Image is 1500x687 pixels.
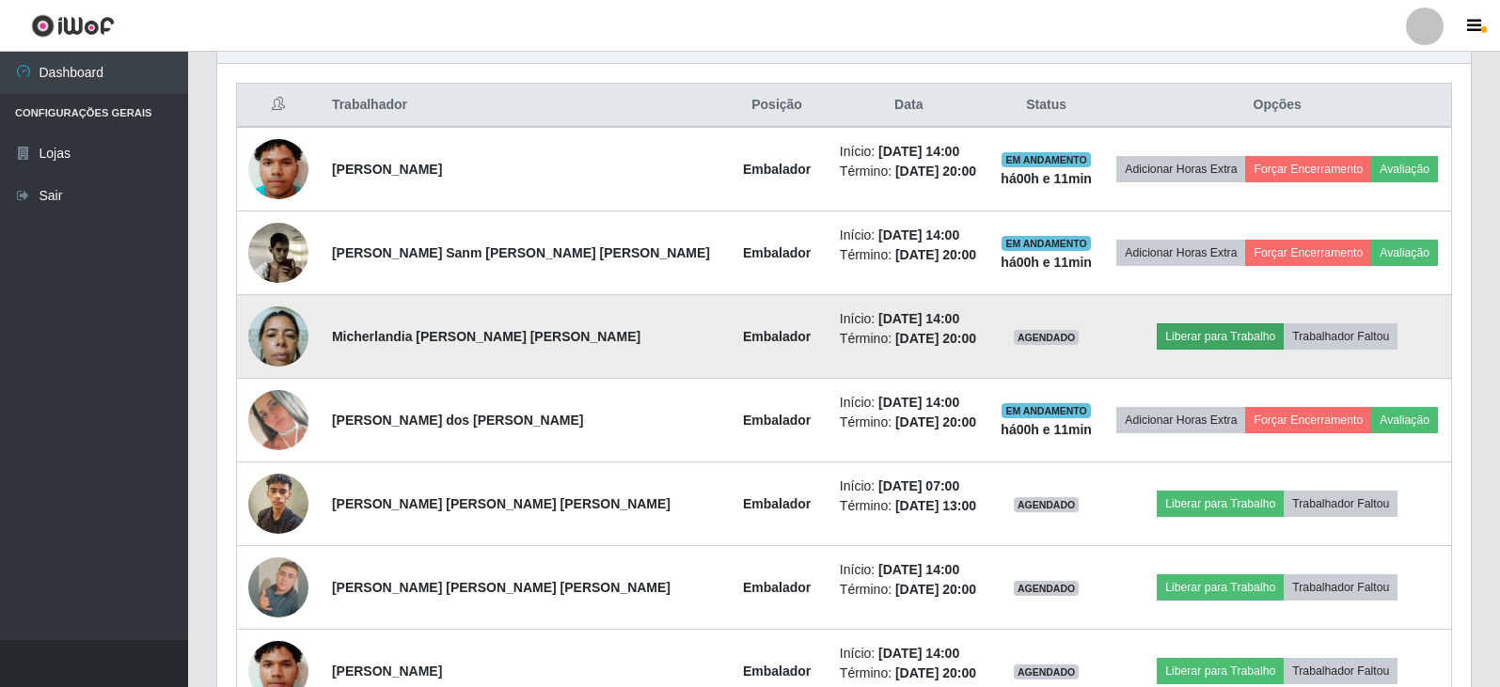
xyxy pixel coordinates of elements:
[895,331,976,346] time: [DATE] 20:00
[840,413,978,432] li: Término:
[1157,491,1284,517] button: Liberar para Trabalho
[31,14,115,38] img: CoreUI Logo
[840,142,978,162] li: Início:
[1014,330,1080,345] span: AGENDADO
[743,245,811,260] strong: Embalador
[840,644,978,664] li: Início:
[878,311,959,326] time: [DATE] 14:00
[840,226,978,245] li: Início:
[1284,323,1397,350] button: Trabalhador Faltou
[1157,574,1284,601] button: Liberar para Trabalho
[895,582,976,597] time: [DATE] 20:00
[725,84,829,128] th: Posição
[878,144,959,159] time: [DATE] 14:00
[1001,255,1092,270] strong: há 00 h e 11 min
[248,296,308,376] img: 1754352447691.jpeg
[840,664,978,683] li: Término:
[248,463,308,543] img: 1752515329237.jpeg
[878,395,959,410] time: [DATE] 14:00
[743,329,811,344] strong: Embalador
[840,309,978,329] li: Início:
[1002,403,1091,418] span: EM ANDAMENTO
[878,562,959,577] time: [DATE] 14:00
[840,245,978,265] li: Término:
[895,164,976,179] time: [DATE] 20:00
[878,646,959,661] time: [DATE] 14:00
[840,393,978,413] li: Início:
[1002,152,1091,167] span: EM ANDAMENTO
[1001,422,1092,437] strong: há 00 h e 11 min
[332,413,584,428] strong: [PERSON_NAME] dos [PERSON_NAME]
[1014,581,1080,596] span: AGENDADO
[1116,156,1245,182] button: Adicionar Horas Extra
[332,664,442,679] strong: [PERSON_NAME]
[1284,658,1397,684] button: Trabalhador Faltou
[1157,323,1284,350] button: Liberar para Trabalho
[743,413,811,428] strong: Embalador
[840,560,978,580] li: Início:
[332,496,671,511] strong: [PERSON_NAME] [PERSON_NAME] [PERSON_NAME]
[895,498,976,513] time: [DATE] 13:00
[743,664,811,679] strong: Embalador
[743,496,811,511] strong: Embalador
[840,162,978,181] li: Término:
[248,116,308,223] img: 1752537473064.jpeg
[840,329,978,349] li: Término:
[743,580,811,595] strong: Embalador
[1371,407,1438,433] button: Avaliação
[1001,171,1092,186] strong: há 00 h e 11 min
[1371,240,1438,266] button: Avaliação
[840,580,978,600] li: Término:
[1103,84,1451,128] th: Opções
[840,496,978,516] li: Término:
[1014,497,1080,512] span: AGENDADO
[878,478,959,493] time: [DATE] 07:00
[840,476,978,496] li: Início:
[1371,156,1438,182] button: Avaliação
[895,414,976,429] time: [DATE] 20:00
[332,329,640,344] strong: Micherlandia [PERSON_NAME] [PERSON_NAME]
[743,162,811,177] strong: Embalador
[1116,240,1245,266] button: Adicionar Horas Extra
[248,206,308,301] img: 1752542805092.jpeg
[321,84,725,128] th: Trabalhador
[989,84,1104,128] th: Status
[1014,664,1080,679] span: AGENDADO
[878,227,959,242] time: [DATE] 14:00
[332,162,442,177] strong: [PERSON_NAME]
[895,247,976,262] time: [DATE] 20:00
[1245,156,1371,182] button: Forçar Encerramento
[1116,407,1245,433] button: Adicionar Horas Extra
[1002,236,1091,251] span: EM ANDAMENTO
[1284,491,1397,517] button: Trabalhador Faltou
[248,534,308,641] img: 1752573650429.jpeg
[332,245,710,260] strong: [PERSON_NAME] Sanm [PERSON_NAME] [PERSON_NAME]
[829,84,989,128] th: Data
[332,580,671,595] strong: [PERSON_NAME] [PERSON_NAME] [PERSON_NAME]
[248,390,308,450] img: 1754606528213.jpeg
[1245,240,1371,266] button: Forçar Encerramento
[1284,574,1397,601] button: Trabalhador Faltou
[1245,407,1371,433] button: Forçar Encerramento
[895,665,976,680] time: [DATE] 20:00
[1157,658,1284,684] button: Liberar para Trabalho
